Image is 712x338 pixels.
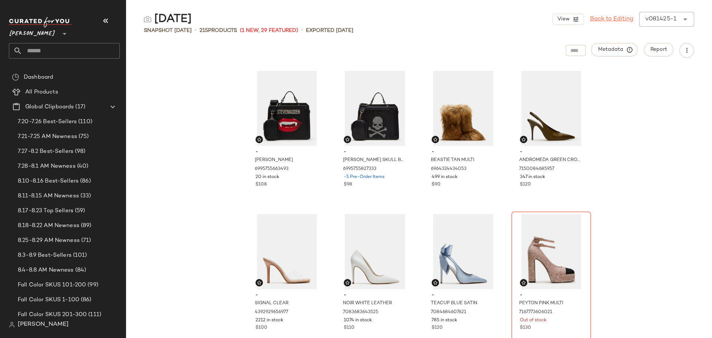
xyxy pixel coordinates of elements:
span: 7167773606021 [519,309,552,316]
span: [PERSON_NAME] [255,157,293,164]
span: - [520,292,583,299]
span: 6995755827333 [343,166,376,173]
span: $120 [432,325,443,331]
button: Metadata [591,43,638,56]
span: Report [650,47,667,53]
span: 7.20-7.26 Best-Sellers [18,118,77,126]
span: $108 [256,181,267,188]
img: svg%3e [521,280,526,285]
img: svg%3e [257,137,261,142]
span: PEYTON PINK MULTI [519,300,563,307]
span: - [256,149,318,155]
span: 1074 in stock [344,317,372,324]
span: Fall Color SKUS 201-300 [18,311,87,319]
img: STEVEMADDEN_SHOES_BEASTIE_TAN-MULTI_01.jpg [426,71,500,146]
span: 8.3-8.9 Best-Sellers [18,251,72,260]
span: - [432,149,494,155]
span: 8.4-8.8 AM Newness [18,266,74,275]
div: [DATE] [144,12,192,27]
span: • [301,26,303,35]
span: 347 in stock [520,174,545,181]
span: (1 New, 29 Featured) [240,27,298,35]
span: 6964324434053 [431,166,467,173]
span: Global Clipboards [25,103,74,111]
span: Fall Color SKUS 101-200 [18,281,86,289]
span: (110) [77,118,92,126]
img: svg%3e [12,73,19,81]
img: svg%3e [433,280,438,285]
p: Exported [DATE] [306,27,353,35]
img: cfy_white_logo.C9jOOHJF.svg [9,17,72,27]
span: (71) [80,236,91,245]
img: STEVEMADDEN_SHOES_NOIR_WHITE-LEATHER_01.jpg [338,214,412,289]
div: v081425-1 [645,15,676,24]
span: • [195,26,197,35]
span: $130 [520,325,531,331]
span: Dashboard [24,73,53,82]
span: (84) [74,266,86,275]
span: Fall Color SKUS 1-100 [18,296,79,304]
span: $110 [344,325,355,331]
span: 8.18-8.22 AM Newness [18,221,79,230]
img: STEVEMADDEN_SHOES_ANDROMEDA_GREEN-CROCO_01.jpg [514,71,589,146]
span: 7.21-7.25 AM Newness [18,132,77,141]
span: $100 [256,325,267,331]
span: 785 in stock [432,317,457,324]
span: - [432,292,494,299]
img: STEVEMADDEN_SHOES_OPHELIA_PINK-MULTI_01_56aaf551-3f26-4fc2-9205-408277100732.jpg [514,214,589,289]
span: $120 [520,181,531,188]
img: svg%3e [521,137,526,142]
span: 8.10-8.16 Best-Sellers [18,177,79,186]
img: svg%3e [345,280,350,285]
span: View [557,16,569,22]
img: svg%3e [144,16,151,23]
img: svg%3e [257,280,261,285]
span: (75) [77,132,89,141]
span: (86) [79,177,91,186]
span: 8.11-8.15 AM Newness [18,192,79,200]
button: View [553,14,584,25]
span: - [256,292,318,299]
span: - [344,292,406,299]
span: - [344,149,406,155]
span: (33) [79,192,91,200]
span: BEASTIE TAN MULTI [431,157,474,164]
span: TEACUP BLUE SATIN [431,300,477,307]
button: Report [644,43,673,56]
span: (89) [79,221,92,230]
img: svg%3e [433,137,438,142]
span: (101) [72,251,87,260]
span: All Products [25,88,58,96]
a: Back to Editing [590,15,633,24]
span: -5 Pre-Order Items [344,174,385,181]
span: Out of stock [520,317,547,324]
span: 6995755663493 [255,166,289,173]
span: 7.28-8.1 AM Newness [18,162,76,171]
span: - [520,149,583,155]
span: 2212 in stock [256,317,283,324]
img: STEVEMADDEN_SHOES_TEACUP_BLUE-SATIN_aa93ca4c-5802-416f-adf0-181e00730eaa.jpg [426,214,500,289]
span: 20 in stock [256,174,279,181]
span: NOIR WHITE LEATHER [343,300,392,307]
span: (98) [73,147,86,156]
span: [PERSON_NAME] [9,25,56,39]
img: svg%3e [345,137,350,142]
span: SIGNAL CLEAR [255,300,289,307]
span: ANDROMEDA GREEN CROCODILE [519,157,582,164]
span: 8.17-8.23 Top Sellers [18,207,73,215]
span: 7150084685957 [519,166,554,173]
img: STEVEMADDEN_HANDBAGS_BEVELYNW_BLACK.jpg [338,71,412,146]
img: STEVEMADDEN_HANDBAGS_BEVELYNI_BLACK.jpg [250,71,324,146]
span: 499 in stock [432,174,458,181]
span: [PERSON_NAME] [18,320,69,329]
span: $90 [432,181,441,188]
span: 7084684607621 [431,309,466,316]
span: (59) [73,207,85,215]
div: Products [200,27,237,35]
span: 8.25-8.29 AM Newness [18,236,80,245]
span: 7.27-8.2 Best-Sellers [18,147,73,156]
span: 7083683643525 [343,309,378,316]
span: 215 [200,28,208,33]
img: svg%3e [9,322,15,328]
img: STEVEMADDEN_SHOES_SIGNAL_CLEAR_01.jpg [250,214,324,289]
